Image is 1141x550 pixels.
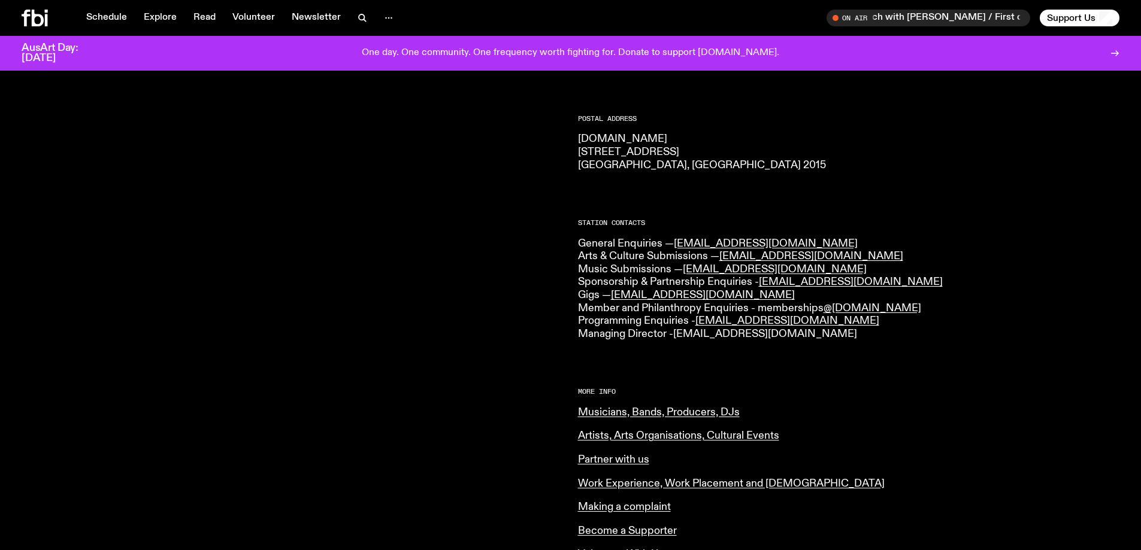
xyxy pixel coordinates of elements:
[578,478,885,489] a: Work Experience, Work Placement and [DEMOGRAPHIC_DATA]
[225,10,282,26] a: Volunteer
[683,264,867,275] a: [EMAIL_ADDRESS][DOMAIN_NAME]
[827,10,1030,26] button: On AirLunch with [PERSON_NAME] / First date, kinda nervous!!
[695,315,879,326] a: [EMAIL_ADDRESS][DOMAIN_NAME]
[137,10,184,26] a: Explore
[578,116,1120,122] h2: Postal Address
[22,43,98,63] h3: AusArt Day: [DATE]
[578,502,671,512] a: Making a complaint
[578,133,1120,172] p: [DOMAIN_NAME] [STREET_ADDRESS] [GEOGRAPHIC_DATA], [GEOGRAPHIC_DATA] 2015
[824,303,921,314] a: @[DOMAIN_NAME]
[285,10,348,26] a: Newsletter
[578,407,740,418] a: Musicians, Bands, Producers, DJs
[611,290,795,300] a: [EMAIL_ADDRESS][DOMAIN_NAME]
[578,220,1120,226] h2: Station Contacts
[578,454,649,465] a: Partner with us
[674,238,858,249] a: [EMAIL_ADDRESS][DOMAIN_NAME]
[362,48,779,59] p: One day. One community. One frequency worth fighting for. Donate to support [DOMAIN_NAME].
[1040,10,1119,26] button: Support Us
[673,329,857,339] a: [EMAIL_ADDRESS][DOMAIN_NAME]
[186,10,223,26] a: Read
[578,238,1120,341] p: General Enquiries — Arts & Culture Submissions — Music Submissions — Sponsorship & Partnership En...
[79,10,134,26] a: Schedule
[759,276,943,287] a: [EMAIL_ADDRESS][DOMAIN_NAME]
[578,430,779,441] a: Artists, Arts Organisations, Cultural Events
[1047,13,1095,23] span: Support Us
[578,525,677,536] a: Become a Supporter
[578,388,1120,395] h2: More Info
[719,251,903,262] a: [EMAIL_ADDRESS][DOMAIN_NAME]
